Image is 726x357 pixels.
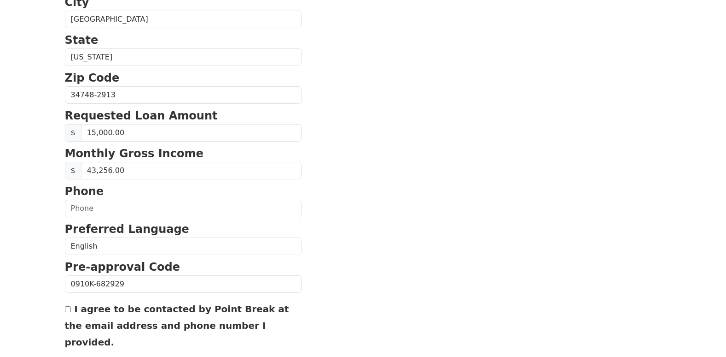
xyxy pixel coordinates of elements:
input: Requested Loan Amount [81,124,302,142]
input: Phone [65,200,302,217]
strong: Requested Loan Amount [65,109,218,122]
strong: Pre-approval Code [65,261,180,274]
strong: State [65,34,99,47]
strong: Phone [65,185,104,198]
strong: Zip Code [65,71,120,84]
span: $ [65,162,81,179]
input: Monthly Gross Income [81,162,302,179]
span: $ [65,124,81,142]
p: Monthly Gross Income [65,145,302,162]
input: City [65,11,302,28]
strong: Preferred Language [65,223,189,236]
input: Zip Code [65,86,302,104]
label: I agree to be contacted by Point Break at the email address and phone number I provided. [65,303,289,348]
input: Pre-approval Code [65,275,302,293]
